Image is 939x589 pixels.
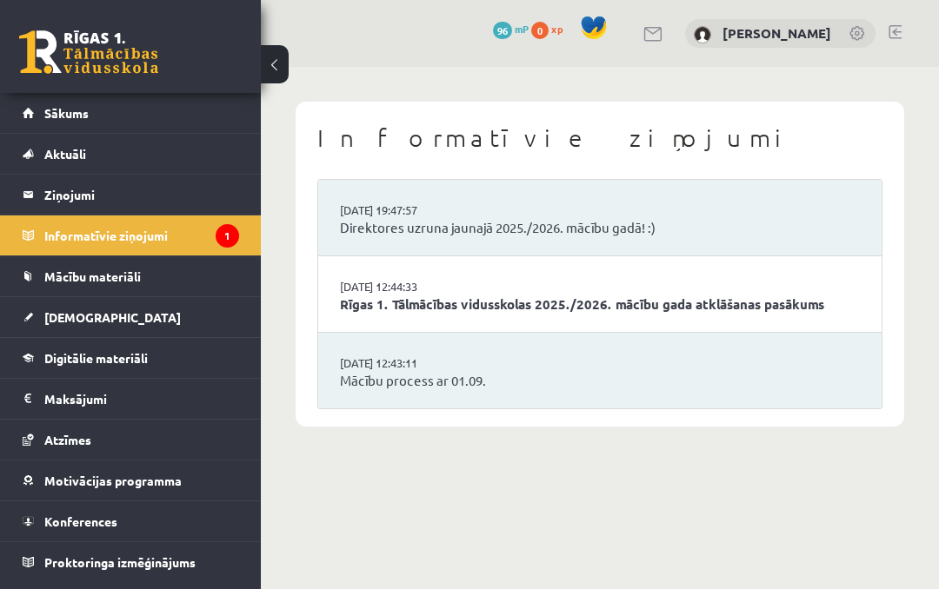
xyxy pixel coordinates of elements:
[44,309,181,325] span: [DEMOGRAPHIC_DATA]
[317,123,882,153] h1: Informatīvie ziņojumi
[23,379,239,419] a: Maksājumi
[23,501,239,541] a: Konferences
[340,202,470,219] a: [DATE] 19:47:57
[44,350,148,366] span: Digitālie materiāli
[44,175,239,215] legend: Ziņojumi
[23,542,239,582] a: Proktoringa izmēģinājums
[19,30,158,74] a: Rīgas 1. Tālmācības vidusskola
[694,26,711,43] img: Ilona Burdiko
[44,215,239,255] legend: Informatīvie ziņojumi
[723,24,831,42] a: [PERSON_NAME]
[493,22,512,39] span: 96
[340,354,470,372] a: [DATE] 12:43:11
[44,554,196,570] span: Proktoringa izmēģinājums
[44,379,239,419] legend: Maksājumi
[531,22,571,36] a: 0 xp
[44,432,91,447] span: Atzīmes
[23,338,239,378] a: Digitālie materiāli
[551,22,563,36] span: xp
[44,268,141,284] span: Mācību materiāli
[23,256,239,296] a: Mācību materiāli
[44,513,117,529] span: Konferences
[340,371,860,391] a: Mācību process ar 01.09.
[340,278,470,295] a: [DATE] 12:44:33
[23,134,239,174] a: Aktuāli
[44,146,86,162] span: Aktuāli
[23,93,239,133] a: Sākums
[23,215,239,255] a: Informatīvie ziņojumi1
[23,420,239,460] a: Atzīmes
[515,22,529,36] span: mP
[23,175,239,215] a: Ziņojumi
[44,105,89,121] span: Sākums
[493,22,529,36] a: 96 mP
[340,294,860,314] a: Rīgas 1. Tālmācības vidusskolas 2025./2026. mācību gada atklāšanas pasākums
[23,460,239,500] a: Motivācijas programma
[44,473,182,488] span: Motivācijas programma
[216,224,239,248] i: 1
[340,218,860,238] a: Direktores uzruna jaunajā 2025./2026. mācību gadā! :)
[23,297,239,337] a: [DEMOGRAPHIC_DATA]
[531,22,549,39] span: 0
